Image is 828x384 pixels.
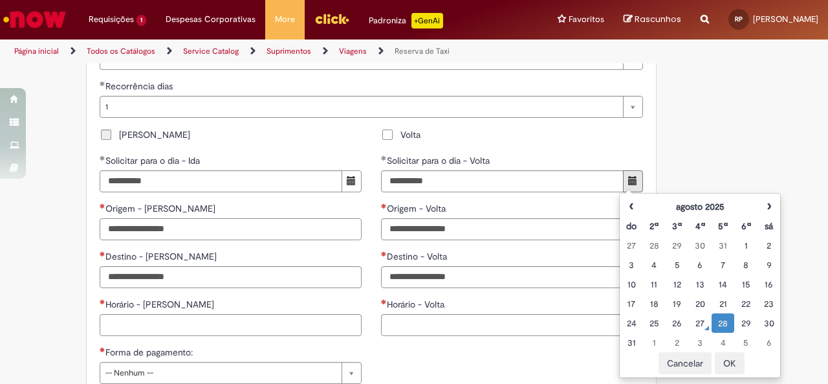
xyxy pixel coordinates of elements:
div: 04 September 2025 Thursday [715,336,731,349]
span: Solicitar para o dia - Volta [387,155,492,166]
div: 28 August 2025 Thursday foi selecionado [715,317,731,330]
span: Despesas Corporativas [166,13,256,26]
th: Terça-feira [666,216,688,236]
th: Segunda-feira [643,216,666,236]
input: Origem - Ida [100,218,362,240]
span: -- Nenhum -- [105,363,335,383]
th: Quinta-feira [712,216,734,236]
div: 02 August 2025 Saturday [761,239,777,252]
div: 19 August 2025 Tuesday [669,297,685,310]
img: ServiceNow [1,6,68,32]
button: OK [715,352,745,374]
div: 14 August 2025 Thursday [715,278,731,291]
div: 08 August 2025 Friday [737,258,754,271]
div: 11 August 2025 Monday [646,278,662,291]
span: Recorrência dias [105,80,175,92]
div: 05 September 2025 Friday [737,336,754,349]
span: [PERSON_NAME] [753,14,818,25]
div: 27 July 2025 Sunday [623,239,639,252]
a: Suprimentos [267,46,311,56]
th: Sexta-feira [734,216,757,236]
div: 01 August 2025 Friday [737,239,754,252]
span: Origem - [PERSON_NAME] [105,203,218,214]
div: 30 July 2025 Wednesday [692,239,708,252]
span: Destino - [PERSON_NAME] [105,251,219,262]
div: 26 August 2025 Tuesday [669,317,685,330]
div: Padroniza [369,13,443,28]
div: 06 September 2025 Saturday [761,336,777,349]
div: 01 September 2025 Monday [646,336,662,349]
div: 29 August 2025 Friday [737,317,754,330]
input: Horário - Volta [381,314,643,336]
input: Destino - Volta [381,266,643,288]
ul: Trilhas de página [10,40,542,63]
div: 04 August 2025 Monday [646,258,662,271]
div: Escolher data [619,193,781,378]
span: Necessários [100,347,105,352]
p: +GenAi [411,13,443,28]
span: Requisições [89,13,134,26]
a: Todos os Catálogos [87,46,155,56]
div: 15 August 2025 Friday [737,278,754,291]
span: RP [735,15,743,23]
div: 24 August 2025 Sunday [623,317,639,330]
div: 13 August 2025 Wednesday [692,278,708,291]
span: Obrigatório Preenchido [100,155,105,161]
span: More [275,13,295,26]
span: Rascunhos [635,13,681,25]
div: 31 July 2025 Thursday [715,239,731,252]
span: Origem - Volta [387,203,448,214]
div: 21 August 2025 Thursday [715,297,731,310]
span: Necessários [100,251,105,256]
div: 03 September 2025 Wednesday [692,336,708,349]
input: Destino - Ida [100,266,362,288]
span: Obrigatório Preenchido [100,81,105,86]
div: 12 August 2025 Tuesday [669,278,685,291]
div: 27 August 2025 Wednesday [692,317,708,330]
div: 20 August 2025 Wednesday [692,297,708,310]
a: Rascunhos [624,14,681,26]
button: Mostrar calendário para Solicitar para o dia - Ida [342,170,362,192]
div: 28 July 2025 Monday [646,239,662,252]
input: Origem - Volta [381,218,643,240]
div: 31 August 2025 Sunday [623,336,639,349]
a: Viagens [339,46,367,56]
input: Horário - Ida [100,314,362,336]
a: Página inicial [14,46,59,56]
div: 06 August 2025 Wednesday [692,258,708,271]
a: Reserva de Taxi [395,46,450,56]
input: Solicitar para o dia - Volta 28 August 2025 Thursday [381,170,624,192]
span: Necessários [100,203,105,209]
span: Destino - Volta [387,251,450,262]
span: Necessários [100,299,105,304]
div: 10 August 2025 Sunday [623,278,639,291]
th: Sábado [757,216,780,236]
span: [PERSON_NAME] [119,128,190,141]
div: 29 July 2025 Tuesday [669,239,685,252]
span: Obrigatório Preenchido [381,155,387,161]
th: Mês anterior [620,197,642,216]
span: Forma de pagamento: [105,346,195,358]
th: Domingo [620,216,642,236]
div: 09 August 2025 Saturday [761,258,777,271]
span: Favoritos [569,13,604,26]
span: 1 [105,96,616,117]
span: Necessários [381,203,387,209]
input: Solicitar para o dia - Ida 28 August 2025 Thursday [100,170,342,192]
th: Próximo mês [757,197,780,216]
div: 18 August 2025 Monday [646,297,662,310]
div: 17 August 2025 Sunday [623,297,639,310]
div: 22 August 2025 Friday [737,297,754,310]
span: Necessários [381,299,387,304]
th: agosto 2025. Alternar mês [643,197,757,216]
span: Horário - Volta [387,299,447,310]
span: 1 [136,15,146,26]
div: 02 September 2025 Tuesday [669,336,685,349]
div: 16 August 2025 Saturday [761,278,777,291]
span: Horário - [PERSON_NAME] [105,299,217,310]
span: Solicitar para o dia - Ida [105,155,202,166]
div: 05 August 2025 Tuesday [669,258,685,271]
span: Volta [400,128,420,141]
span: Necessários [381,251,387,256]
div: 30 August 2025 Saturday [761,317,777,330]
